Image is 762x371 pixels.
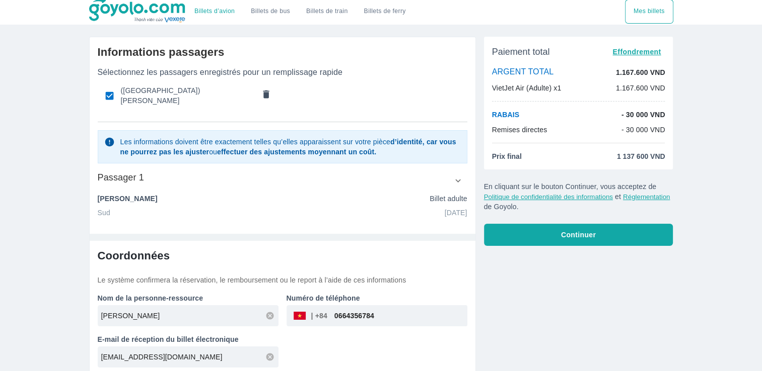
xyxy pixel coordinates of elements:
p: ARGENT TOTAL [492,67,554,78]
p: Billet adulte [430,194,467,204]
font: En cliquant sur le bouton Continuer, vous acceptez de [484,182,657,191]
a: Billets d’avion [194,8,235,15]
strong: effectuer des ajustements moyennant un coût. [217,148,376,156]
p: [PERSON_NAME] [98,194,158,204]
span: 1 137 600 VND [617,151,665,161]
p: RABAIS [492,110,520,120]
h6: Passager 1 [98,171,144,183]
span: Continuer [561,230,596,240]
span: ([GEOGRAPHIC_DATA]) [PERSON_NAME] [121,85,255,106]
p: [DATE] [445,208,467,218]
p: - [621,110,665,120]
p: Les informations doivent être exactement telles qu’elles apparaissent sur votre pièce ou [120,137,460,157]
a: Billets de bus [251,8,290,15]
span: Prix final [492,151,522,161]
button: Continuer [484,224,673,246]
p: - [621,125,665,135]
span: Paiement total [492,46,550,58]
button: Politique de confidentialité des informations [484,193,613,201]
font: Mes billets [634,8,665,15]
font: 30 000 VND [626,111,665,119]
p: VietJet Air (Adulte) x1 [492,83,562,93]
input: Par exemple, abc@gmail.com [101,352,279,362]
font: 30 000 VND [626,126,665,134]
p: 1.167.600 VND [616,67,665,77]
button: Réglementation [623,193,670,201]
p: Sélectionnez les passagers enregistrés pour un remplissage rapide [98,67,467,77]
font: de Goyolo. [484,203,519,211]
h6: Informations passagers [98,45,467,59]
span: Effondrement [612,48,661,56]
b: Numéro de téléphone [287,294,360,302]
b: Nom de la personne-ressource [98,294,203,302]
b: E-mail de réception du billet électronique [98,335,239,343]
p: 1.167.600 VND [616,83,665,93]
strong: d’identité, car vous ne pourrez pas les ajuster [120,138,456,156]
button: Effondrement [608,45,665,59]
h6: Coordonnées [98,249,467,263]
p: Le système confirmera la réservation, le remboursement ou le report à l’aide de ces informations [98,275,467,285]
input: Exemple : NGUYEN VAN A [101,311,279,321]
font: et [615,193,621,201]
p: Sud [98,208,110,218]
p: Remises directes [492,125,547,135]
button: Commentaires [255,85,276,106]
